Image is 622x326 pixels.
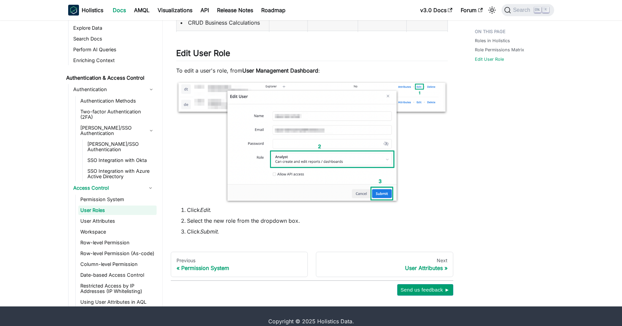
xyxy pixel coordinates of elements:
[322,265,448,271] div: User Attributes
[511,7,534,13] span: Search
[181,19,265,27] li: CRUD Business Calculations
[71,183,144,193] a: Access Control
[78,195,157,204] a: Permission System
[308,31,358,80] td: ❌
[144,183,157,193] button: Collapse sidebar category 'Access Control'
[242,67,318,74] strong: User Management Dashboard
[78,297,157,307] a: Using User Attributes in AQL
[71,56,157,65] a: Enriching Context
[401,286,450,294] span: Send us feedback ►
[475,56,504,62] a: Edit User Role
[78,107,157,122] a: Two-factor Authentication (2FA)
[171,252,453,277] nav: Docs pages
[322,257,448,264] div: Next
[78,249,157,258] a: Row-level Permission (As-code)
[71,84,157,95] a: Authentication
[397,284,453,296] button: Send us feedback ►
[61,1,163,306] nav: Docs sidebar
[78,281,157,296] a: Restricted Access by IP Addresses (IP Whitelisting)
[71,45,157,54] a: Perform AI Queries
[176,48,448,61] h2: Edit User Role
[78,270,157,280] a: Date-based Access Control
[213,5,257,16] a: Release Notes
[316,252,453,277] a: NextUser Attributes
[200,228,217,235] em: Submit
[177,265,302,271] div: Permission System
[176,31,269,80] td: CRUD and manage datasets (including managing data models, relationships, user access and row-leve...
[196,5,213,16] a: API
[71,34,157,44] a: Search Docs
[358,31,406,80] td: ✅ if its data source is shared
[416,5,457,16] a: v3.0 Docs
[71,23,157,33] a: Explore Data
[78,238,157,247] a: Row-level Permission
[502,4,554,16] button: Search (Ctrl+K)
[68,5,79,16] img: Holistics
[109,5,130,16] a: Docs
[406,31,448,80] td: ✅
[475,37,510,44] a: Roles in Holistics
[78,96,157,106] a: Authentication Methods
[85,166,157,181] a: SSO Integration with Azure Active Directory
[64,73,157,83] a: Authentication & Access Control
[475,47,524,53] a: Role Permissions Matrix
[187,227,448,236] li: Click .
[78,206,157,215] a: User Roles
[78,227,157,237] a: Workspace
[78,123,157,138] a: [PERSON_NAME]/SSO Authentication
[487,5,497,16] button: Switch between dark and light mode (currently light mode)
[200,207,210,213] em: Edit
[171,252,308,277] a: PreviousPermission System
[176,66,448,75] p: To edit a user's role, from :
[187,206,448,214] li: Click .
[78,260,157,269] a: Column-level Permission
[177,257,302,264] div: Previous
[130,5,154,16] a: AMQL
[187,217,448,225] li: Select the new role from the dropdown box.
[97,317,526,325] div: Copyright © 2025 Holistics Data.
[457,5,487,16] a: Forum
[154,5,196,16] a: Visualizations
[269,31,307,80] td: ❌
[82,6,103,14] b: Holistics
[68,5,103,16] a: HolisticsHolistics
[257,5,290,16] a: Roadmap
[542,7,549,13] kbd: K
[78,216,157,226] a: User Attributes
[85,139,157,154] a: [PERSON_NAME]/SSO Authentication
[85,156,157,165] a: SSO Integration with Okta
